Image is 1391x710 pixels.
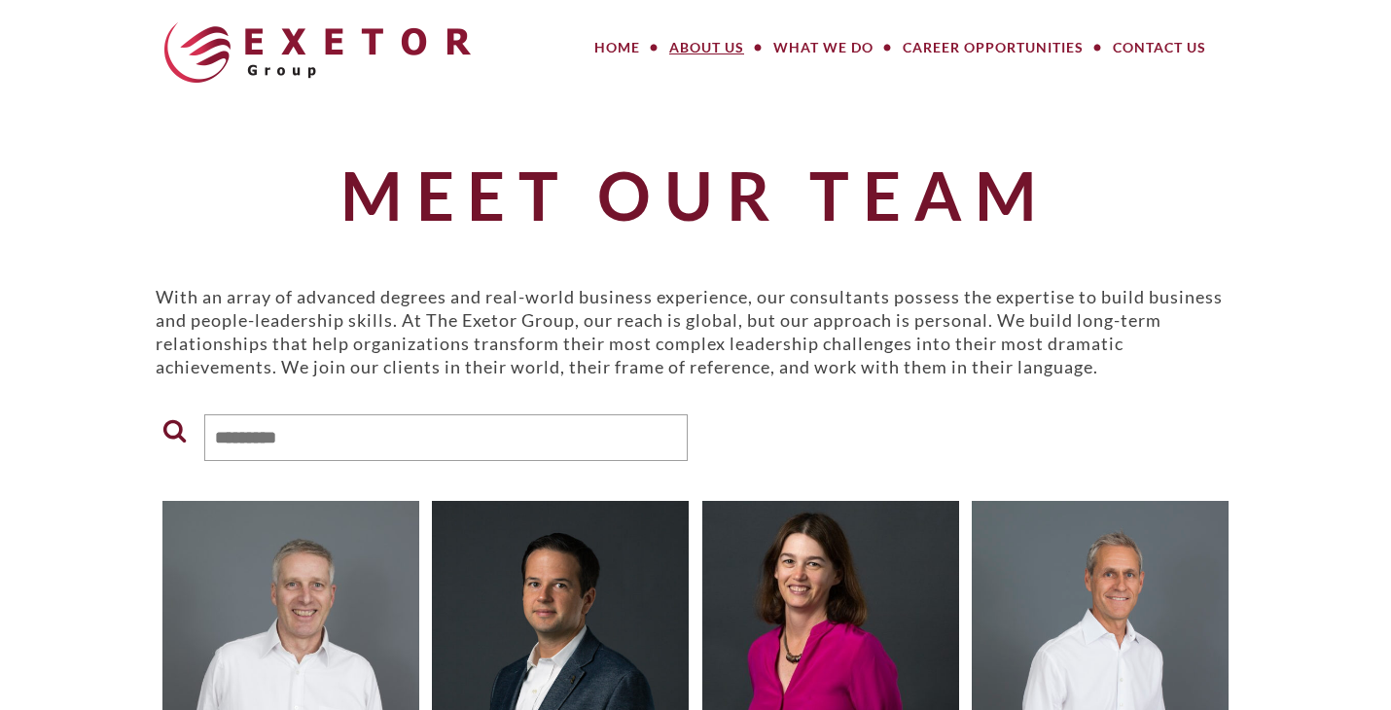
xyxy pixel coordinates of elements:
[156,285,1235,378] p: With an array of advanced degrees and real-world business experience, our consultants possess the...
[580,28,655,67] a: Home
[888,28,1098,67] a: Career Opportunities
[655,28,759,67] a: About Us
[1098,28,1221,67] a: Contact Us
[156,159,1235,231] h1: Meet Our Team
[164,22,471,83] img: The Exetor Group
[759,28,888,67] a: What We Do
